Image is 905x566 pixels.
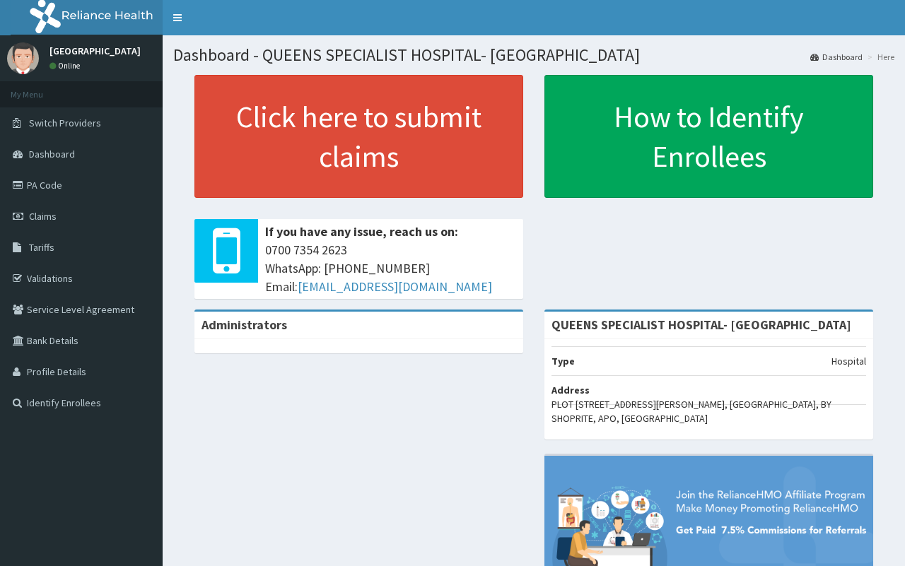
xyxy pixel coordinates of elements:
span: Tariffs [29,241,54,254]
span: Dashboard [29,148,75,160]
span: Switch Providers [29,117,101,129]
p: Hospital [831,354,866,368]
li: Here [864,51,894,63]
b: If you have any issue, reach us on: [265,223,458,240]
b: Administrators [202,317,287,333]
h1: Dashboard - QUEENS SPECIALIST HOSPITAL- [GEOGRAPHIC_DATA] [173,46,894,64]
span: Claims [29,210,57,223]
p: PLOT [STREET_ADDRESS][PERSON_NAME], [GEOGRAPHIC_DATA], BY SHOPRITE, APO, [GEOGRAPHIC_DATA] [551,397,866,425]
a: How to Identify Enrollees [544,75,873,198]
img: User Image [7,42,39,74]
span: 0700 7354 2623 WhatsApp: [PHONE_NUMBER] Email: [265,241,516,295]
a: [EMAIL_ADDRESS][DOMAIN_NAME] [298,278,492,295]
p: [GEOGRAPHIC_DATA] [49,46,141,56]
a: Online [49,61,83,71]
strong: QUEENS SPECIALIST HOSPITAL- [GEOGRAPHIC_DATA] [551,317,851,333]
a: Click here to submit claims [194,75,523,198]
a: Dashboard [810,51,863,63]
b: Type [551,355,575,367]
b: Address [551,384,590,396]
